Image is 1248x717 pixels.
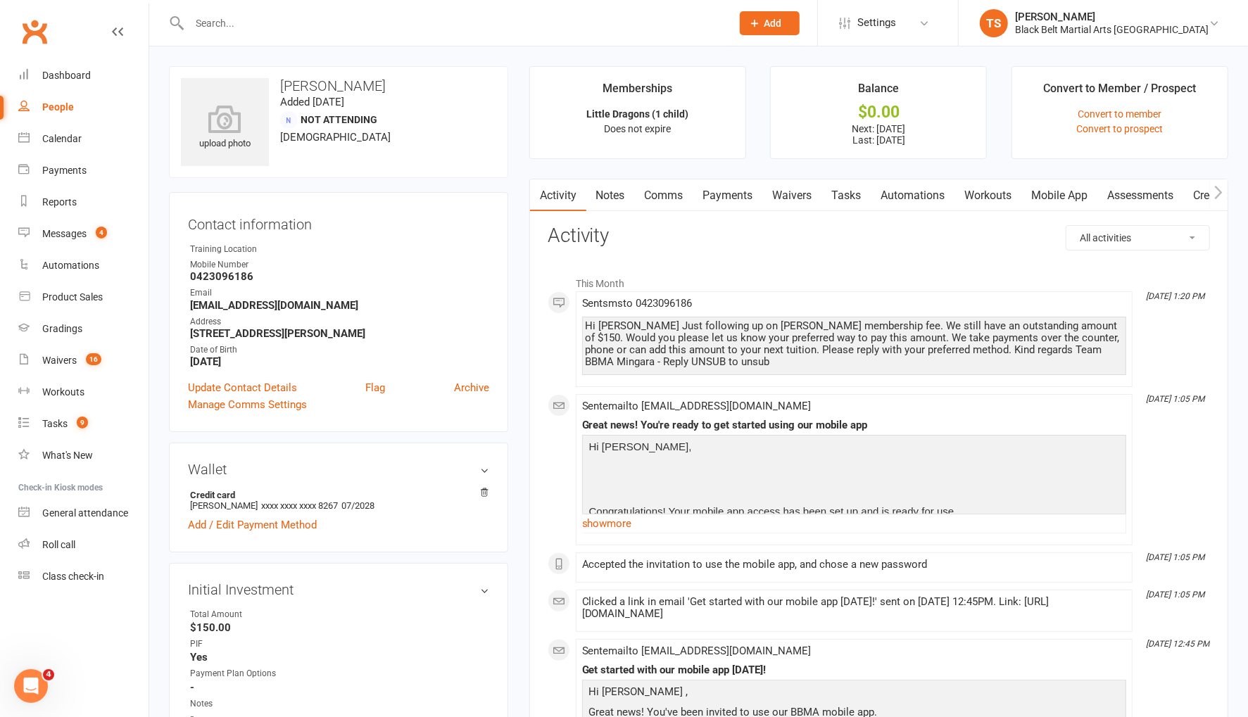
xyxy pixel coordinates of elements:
[857,7,896,39] span: Settings
[1015,11,1209,23] div: [PERSON_NAME]
[693,179,763,212] a: Payments
[190,270,489,283] strong: 0423096186
[18,440,149,471] a: What's New
[188,379,297,396] a: Update Contact Details
[42,228,87,239] div: Messages
[190,490,482,500] strong: Credit card
[341,500,374,511] span: 07/2028
[764,18,782,29] span: Add
[43,669,54,680] span: 4
[190,621,489,634] strong: $150.00
[42,355,77,366] div: Waivers
[1146,639,1209,649] i: [DATE] 12:45 PM
[686,685,688,698] span: ,
[190,286,489,300] div: Email
[1077,123,1164,134] a: Convert to prospect
[42,133,82,144] div: Calendar
[858,80,899,105] div: Balance
[190,327,489,340] strong: [STREET_ADDRESS][PERSON_NAME]
[603,685,683,698] span: [PERSON_NAME]
[185,13,721,33] input: Search...
[190,299,489,312] strong: [EMAIL_ADDRESS][DOMAIN_NAME]
[190,258,489,272] div: Mobile Number
[18,218,149,250] a: Messages 4
[190,651,489,664] strong: Yes
[42,101,74,113] div: People
[18,123,149,155] a: Calendar
[582,419,1126,431] div: Great news! You're ready to get started using our mobile app
[301,114,377,125] span: Not Attending
[42,165,87,176] div: Payments
[1098,179,1184,212] a: Assessments
[822,179,871,212] a: Tasks
[1015,23,1209,36] div: Black Belt Martial Arts [GEOGRAPHIC_DATA]
[190,697,306,711] div: Notes
[582,596,1126,620] div: Clicked a link in email 'Get started with our mobile app [DATE]!' sent on [DATE] 12:45PM. Link: [...
[42,571,104,582] div: Class check-in
[18,561,149,592] a: Class kiosk mode
[190,608,306,621] div: Total Amount
[18,281,149,313] a: Product Sales
[42,196,77,208] div: Reports
[586,320,1123,368] div: Hi [PERSON_NAME] Just following up on [PERSON_NAME] membership fee. We still have an outstanding ...
[18,313,149,345] a: Gradings
[18,345,149,376] a: Waivers 16
[1146,291,1204,301] i: [DATE] 1:20 PM
[18,186,149,218] a: Reports
[190,243,489,256] div: Training Location
[188,516,317,533] a: Add / Edit Payment Method
[42,386,84,398] div: Workouts
[582,514,1126,533] a: show more
[190,681,489,694] strong: -
[18,376,149,408] a: Workouts
[280,96,344,108] time: Added [DATE]
[280,131,391,144] span: [DEMOGRAPHIC_DATA]
[18,155,149,186] a: Payments
[955,179,1022,212] a: Workouts
[86,353,101,365] span: 16
[18,60,149,91] a: Dashboard
[1146,394,1204,404] i: [DATE] 1:05 PM
[14,669,48,703] iframe: Intercom live chat
[190,355,489,368] strong: [DATE]
[188,211,489,232] h3: Contact information
[77,417,88,429] span: 9
[980,9,1008,37] div: TS
[190,315,489,329] div: Address
[18,497,149,529] a: General attendance kiosk mode
[740,11,800,35] button: Add
[42,291,103,303] div: Product Sales
[42,70,91,81] div: Dashboard
[589,685,600,698] span: Hi
[96,227,107,239] span: 4
[1146,590,1204,599] i: [DATE] 1:05 PM
[582,645,812,657] span: Sent email to [EMAIL_ADDRESS][DOMAIN_NAME]
[586,503,1123,524] p: Congratulations! Your mobile app access has been set up and is ready for use.
[454,379,489,396] a: Archive
[18,91,149,123] a: People
[783,123,973,146] p: Next: [DATE] Last: [DATE]
[42,260,99,271] div: Automations
[42,450,93,461] div: What's New
[1078,108,1162,120] a: Convert to member
[188,396,307,413] a: Manage Comms Settings
[1044,80,1197,105] div: Convert to Member / Prospect
[582,664,1126,676] div: Get started with our mobile app [DATE]!
[530,179,586,212] a: Activity
[190,343,489,357] div: Date of Birth
[582,559,1126,571] div: Accepted the invitation to use the mobile app, and chose a new password
[365,379,385,396] a: Flag
[604,123,671,134] span: Does not expire
[871,179,955,212] a: Automations
[586,179,635,212] a: Notes
[181,78,496,94] h3: [PERSON_NAME]
[582,400,812,412] span: Sent email to [EMAIL_ADDRESS][DOMAIN_NAME]
[548,225,1210,247] h3: Activity
[188,582,489,597] h3: Initial Investment
[261,500,338,511] span: xxxx xxxx xxxx 8267
[635,179,693,212] a: Comms
[42,323,82,334] div: Gradings
[42,418,68,429] div: Tasks
[1146,552,1204,562] i: [DATE] 1:05 PM
[42,539,75,550] div: Roll call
